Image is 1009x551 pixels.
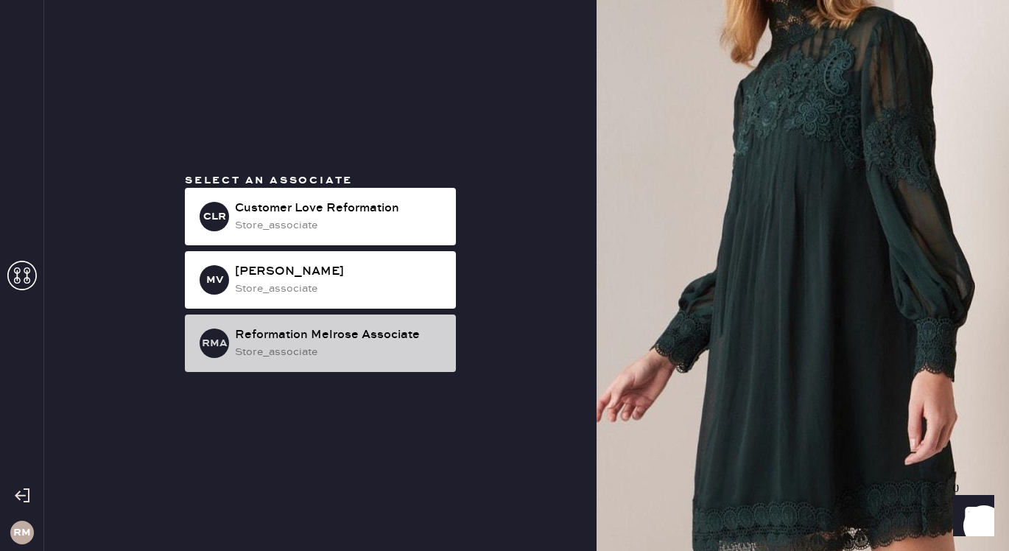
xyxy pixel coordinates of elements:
[235,281,444,297] div: store_associate
[185,174,353,187] span: Select an associate
[235,200,444,217] div: Customer Love Reformation
[235,326,444,344] div: Reformation Melrose Associate
[235,344,444,360] div: store_associate
[13,527,31,538] h3: RM
[203,211,226,222] h3: CLR
[235,263,444,281] div: [PERSON_NAME]
[202,338,228,348] h3: RMA
[939,485,1002,548] iframe: Front Chat
[206,275,223,285] h3: MV
[235,217,444,234] div: store_associate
